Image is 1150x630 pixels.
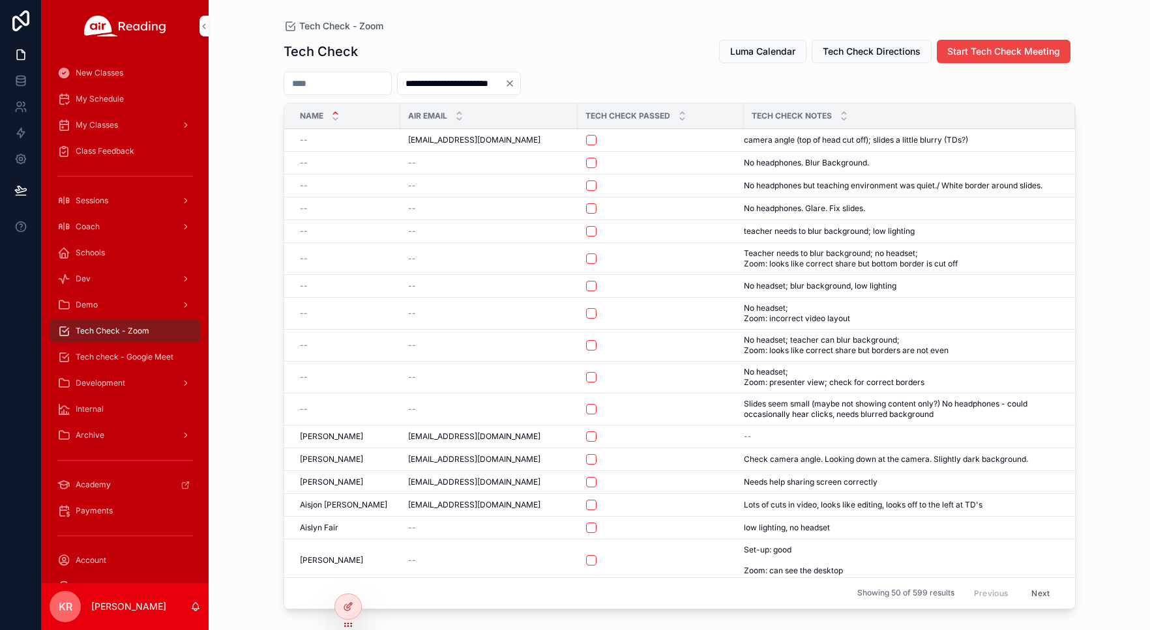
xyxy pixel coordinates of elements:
[300,523,392,533] a: Aislyn Fair
[76,480,111,490] span: Academy
[50,61,201,85] a: New Classes
[744,431,752,442] span: --
[1022,583,1059,603] button: Next
[408,340,570,351] a: --
[744,367,1059,388] a: No headset; Zoom: presenter view; check for correct borders
[408,523,416,533] span: --
[744,180,1059,191] a: No headphones but teaching environment was quiet./ White border around slides.
[408,253,416,264] span: --
[50,113,201,137] a: My Classes
[744,477,1059,487] a: Needs help sharing screen correctly
[937,40,1070,63] button: Start Tech Check Meeting
[300,555,392,566] a: [PERSON_NAME]
[50,345,201,369] a: Tech check - Google Meet
[947,45,1060,58] span: Start Tech Check Meeting
[300,226,308,236] span: --
[76,378,125,388] span: Development
[408,454,570,465] a: [EMAIL_ADDRESS][DOMAIN_NAME]
[744,545,1059,576] a: Set-up: good Zoom: can see the desktop
[823,45,921,58] span: Tech Check Directions
[300,135,308,145] span: --
[408,500,570,510] a: [EMAIL_ADDRESS][DOMAIN_NAME]
[91,600,166,613] p: [PERSON_NAME]
[300,477,392,487] a: [PERSON_NAME]
[744,303,896,324] span: No headset; Zoom: incorrect video layout
[744,303,1059,324] a: No headset; Zoom: incorrect video layout
[76,120,118,130] span: My Classes
[408,372,570,382] a: --
[76,300,98,310] span: Demo
[408,135,570,145] a: [EMAIL_ADDRESS][DOMAIN_NAME]
[744,399,1059,420] a: Slides seem small (maybe not showing content only?) No headphones - could occasionally hear click...
[76,404,104,414] span: Internal
[50,473,201,496] a: Academy
[300,203,392,214] a: --
[744,281,896,291] span: No headset; blur background, low lighting
[744,454,1059,465] a: Check camera angle. Looking down at the camera. Slightly dark background.
[408,555,416,566] span: --
[744,500,1059,510] a: Lots of cuts in video, looks like editing, looks off to the left at TD's
[76,506,113,516] span: Payments
[744,203,865,214] span: No headphones. Glare. Fix slides.
[300,340,392,351] a: --
[284,42,358,61] h1: Tech Check
[408,135,540,145] span: [EMAIL_ADDRESS][DOMAIN_NAME]
[744,226,1059,236] a: teacher needs to blur background; low lighting
[744,248,1059,269] a: Teacher needs to blur background; no headset; Zoom: looks like correct share but bottom border is...
[744,281,1059,291] a: No headset; blur background, low lighting
[300,500,392,510] a: Aisjon [PERSON_NAME]
[408,281,570,291] a: --
[408,372,416,382] span: --
[300,180,392,191] a: --
[300,404,308,414] span: --
[300,454,392,465] a: [PERSON_NAME]
[719,40,806,63] button: Luma Calendar
[408,454,540,465] span: [EMAIL_ADDRESS][DOMAIN_NAME]
[744,523,1059,533] a: low lighting, no headset
[408,226,416,236] span: --
[59,599,72,614] span: KR
[76,222,100,232] span: Coach
[408,523,570,533] a: --
[744,545,892,576] span: Set-up: good Zoom: can see the desktop
[744,335,1059,356] a: No headset; teacher can blur background; Zoom: looks like correct share but borders are not even
[300,431,392,442] a: [PERSON_NAME]
[76,430,104,440] span: Archive
[408,158,570,168] a: --
[408,340,416,351] span: --
[84,16,166,36] img: App logo
[408,180,570,191] a: --
[408,111,447,121] span: Air Email
[857,588,954,599] span: Showing 50 of 599 results
[744,367,971,388] span: No headset; Zoom: presenter view; check for correct borders
[408,180,416,191] span: --
[744,454,1028,465] span: Check camera angle. Looking down at the camera. Slightly dark background.
[408,226,570,236] a: --
[42,52,209,583] div: scrollable content
[744,203,1059,214] a: No headphones. Glare. Fix slides.
[408,500,540,510] span: [EMAIL_ADDRESS][DOMAIN_NAME]
[50,87,201,111] a: My Schedule
[50,371,201,395] a: Development
[744,158,869,168] span: No headphones. Blur Background.
[300,281,392,291] a: --
[730,45,795,58] span: Luma Calendar
[50,293,201,317] a: Demo
[744,158,1059,168] a: No headphones. Blur Background.
[300,308,308,319] span: --
[744,226,915,236] span: teacher needs to blur background; low lighting
[50,575,201,598] a: Substitute Applications
[300,477,363,487] span: [PERSON_NAME]
[300,180,308,191] span: --
[300,372,308,382] span: --
[76,352,173,362] span: Tech check - Google Meet
[744,135,968,145] span: camera angle (top of head cut off); slides a little blurry (TDs?)
[744,500,982,510] span: Lots of cuts in video, looks like editing, looks off to the left at TD's
[408,431,570,442] a: [EMAIL_ADDRESS][DOMAIN_NAME]
[505,78,520,89] button: Clear
[408,158,416,168] span: --
[50,139,201,163] a: Class Feedback
[300,308,392,319] a: --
